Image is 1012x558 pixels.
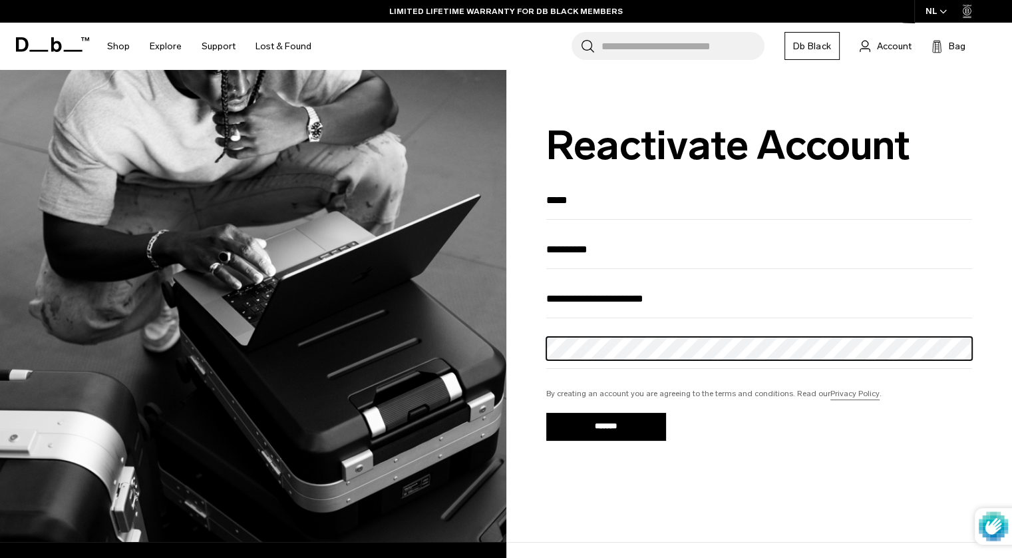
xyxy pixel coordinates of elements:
[255,23,311,70] a: Lost & Found
[931,38,965,54] button: Bag
[202,23,236,70] a: Support
[860,38,912,54] a: Account
[107,23,130,70] a: Shop
[949,39,965,53] span: Bag
[97,23,321,70] nav: Main Navigation
[784,32,840,60] a: Db Black
[389,5,623,17] a: LIMITED LIFETIME WARRANTY FOR DB BLACK MEMBERS
[877,39,912,53] span: Account
[830,388,880,400] a: Privacy Policy
[546,388,973,400] div: By creating an account you are agreeing to the terms and conditions. Read our .
[150,23,182,70] a: Explore
[546,123,973,168] span: Reactivate Account
[979,508,1008,545] img: Protected by hCaptcha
